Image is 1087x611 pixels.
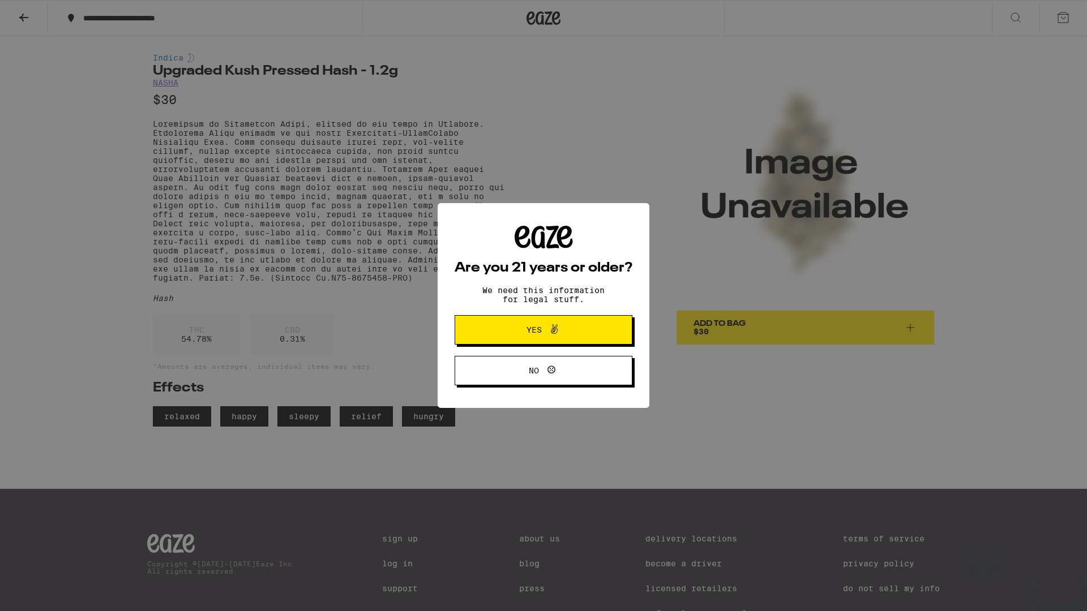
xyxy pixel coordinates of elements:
h2: Are you 21 years or older? [455,261,632,275]
iframe: Close message [972,539,994,561]
button: Yes [455,315,632,345]
span: Yes [527,326,542,334]
button: No [455,356,632,385]
span: No [529,367,539,375]
iframe: Button to launch messaging window [1042,566,1078,602]
p: We need this information for legal stuff. [473,286,614,304]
